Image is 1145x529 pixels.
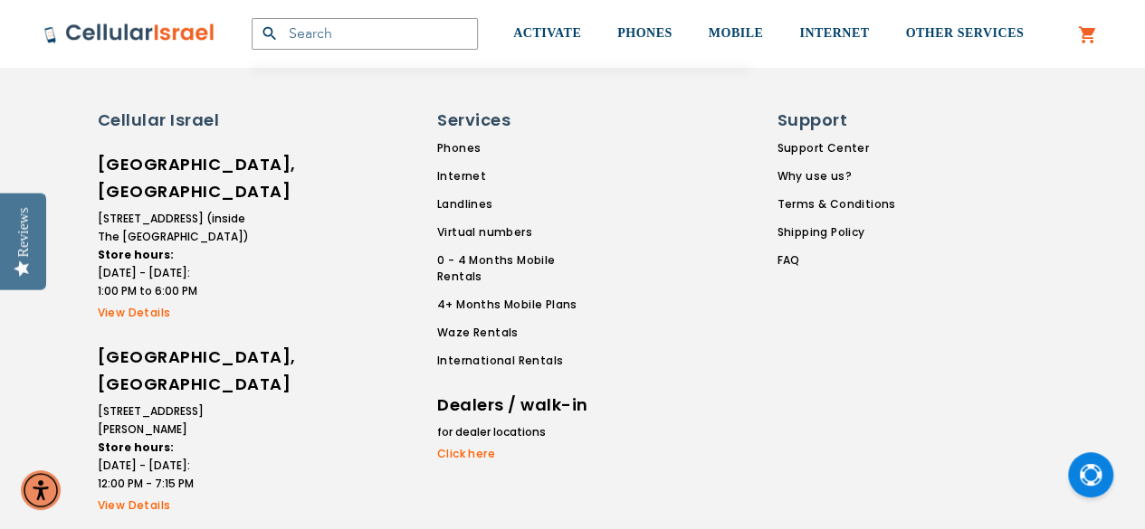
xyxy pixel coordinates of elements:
strong: Store hours: [98,439,174,454]
a: Virtual numbers [437,223,602,240]
a: Waze Rentals [437,324,602,340]
div: Accessibility Menu [21,470,61,510]
li: for dealer locations [437,422,591,440]
span: INTERNET [799,26,869,40]
img: Cellular Israel Logo [43,23,215,44]
input: Search [252,18,478,50]
a: Terms & Conditions [777,195,895,212]
h6: Cellular Israel [98,108,252,131]
h6: Dealers / walk-in [437,391,591,418]
a: FAQ [777,251,895,268]
strong: Store hours: [98,246,174,261]
a: Internet [437,167,602,184]
a: 0 - 4 Months Mobile Rentals [437,251,602,284]
a: Landlines [437,195,602,212]
li: [STREET_ADDRESS] (inside The [GEOGRAPHIC_DATA]) [DATE] - [DATE]: 1:00 PM to 6:00 PM [98,209,252,299]
h6: Support [777,108,884,131]
li: [STREET_ADDRESS][PERSON_NAME] [DATE] - [DATE]: 12:00 PM - 7:15 PM [98,401,252,492]
a: View Details [98,304,252,320]
a: Phones [437,139,602,156]
a: Support Center [777,139,895,156]
a: View Details [98,496,252,513]
a: Shipping Policy [777,223,895,240]
span: OTHER SERVICES [905,26,1024,40]
h6: [GEOGRAPHIC_DATA], [GEOGRAPHIC_DATA] [98,150,252,204]
h6: Services [437,108,591,131]
a: Click here [437,445,591,461]
span: ACTIVATE [513,26,581,40]
span: PHONES [617,26,673,40]
span: MOBILE [709,26,764,40]
div: Reviews [15,207,32,257]
a: Why use us? [777,167,895,184]
h6: [GEOGRAPHIC_DATA], [GEOGRAPHIC_DATA] [98,343,252,397]
a: 4+ Months Mobile Plans [437,296,602,312]
a: International Rentals [437,352,602,368]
